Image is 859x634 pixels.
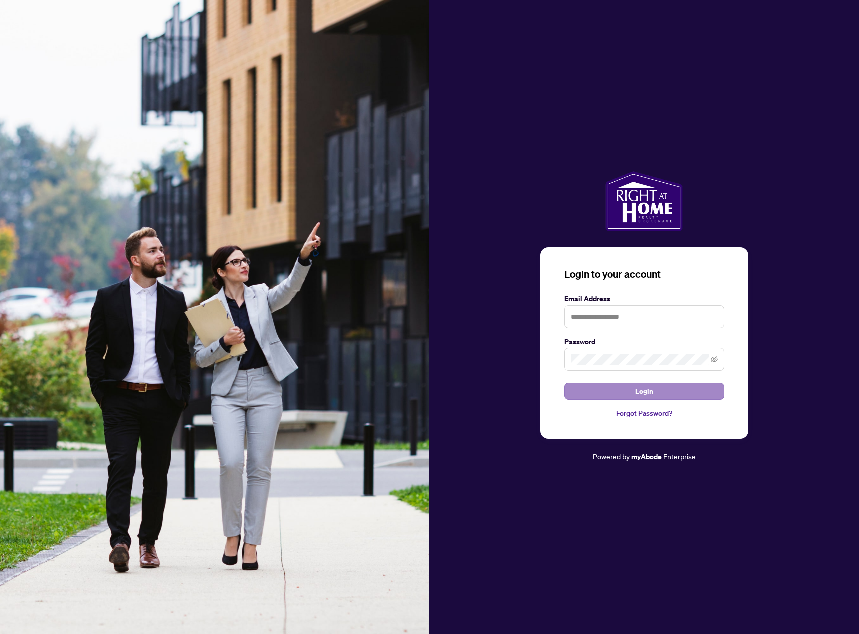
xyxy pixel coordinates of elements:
[593,452,630,461] span: Powered by
[564,293,724,304] label: Email Address
[635,383,653,399] span: Login
[605,171,683,231] img: ma-logo
[564,383,724,400] button: Login
[564,408,724,419] a: Forgot Password?
[711,356,718,363] span: eye-invisible
[631,451,662,462] a: myAbode
[663,452,696,461] span: Enterprise
[564,267,724,281] h3: Login to your account
[564,336,724,347] label: Password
